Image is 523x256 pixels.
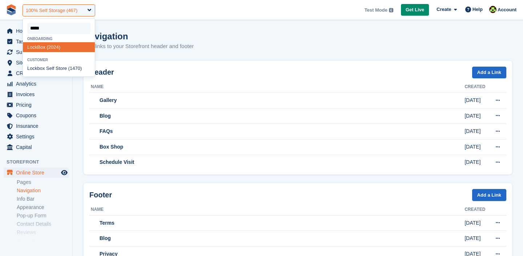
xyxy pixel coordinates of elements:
[4,26,69,36] a: menu
[17,179,69,186] a: Pages
[17,204,69,211] a: Appearance
[4,79,69,89] a: menu
[23,58,95,62] div: Customer
[473,6,483,13] span: Help
[498,6,516,13] span: Account
[16,131,60,142] span: Settings
[84,42,194,51] p: Add links to your Storefront header and footer
[91,219,465,227] div: Terms
[16,36,60,47] span: Tasks
[4,68,69,78] a: menu
[465,108,488,124] td: [DATE]
[4,58,69,68] a: menu
[91,112,465,120] div: Blog
[389,8,393,12] img: icon-info-grey-7440780725fd019a000dd9b08b2336e03edf1995a4989e88bcd33f0948082b44.svg
[16,26,60,36] span: Home
[364,7,387,14] span: Test Mode
[91,127,465,135] div: FAQs
[26,7,77,14] div: 100% Self Storage (467)
[17,229,69,236] a: Reviews
[465,231,488,247] td: [DATE]
[89,204,465,216] th: Name
[16,68,60,78] span: CRM
[91,235,465,242] div: Blog
[7,158,72,166] span: Storefront
[16,110,60,121] span: Coupons
[16,89,60,99] span: Invoices
[91,97,465,104] div: Gallery
[406,6,424,13] span: Get Live
[4,131,69,142] a: menu
[4,110,69,121] a: menu
[27,44,40,50] span: LockB
[91,158,465,166] div: Schedule Visit
[84,31,128,41] h1: Navigation
[472,189,506,201] a: Add a Link
[465,215,488,231] td: [DATE]
[465,155,488,170] td: [DATE]
[4,100,69,110] a: menu
[4,168,69,178] a: menu
[465,204,488,216] th: Created
[4,142,69,152] a: menu
[17,187,69,194] a: Navigation
[27,66,40,71] span: Lockb
[6,4,17,15] img: stora-icon-8386f47178a22dfd0bd8f6a31ec36ba5ce8667c1dd55bd0f319d3a0aa187defe.svg
[16,121,60,131] span: Insurance
[17,221,69,228] a: Contact Details
[465,93,488,109] td: [DATE]
[4,36,69,47] a: menu
[91,143,465,151] div: Box Shop
[465,139,488,155] td: [DATE]
[489,6,496,13] img: Catherine Coffey
[60,168,69,177] a: Preview store
[89,191,112,199] strong: Footer
[89,81,465,93] th: Name
[16,58,60,68] span: Sites
[4,47,69,57] a: menu
[4,89,69,99] a: menu
[23,64,95,74] div: ox Self Store (1470)
[472,67,506,79] a: Add a Link
[16,79,60,89] span: Analytics
[16,142,60,152] span: Capital
[16,47,60,57] span: Subscriptions
[437,6,451,13] span: Create
[16,168,60,178] span: Online Store
[23,42,95,52] div: ox (2024)
[465,81,488,93] th: Created
[401,4,429,16] a: Get Live
[16,100,60,110] span: Pricing
[23,37,95,41] div: Onboarding
[17,237,69,244] a: Footer Banner
[17,212,69,219] a: Pop-up Form
[4,121,69,131] a: menu
[17,196,69,202] a: Info Bar
[89,68,114,76] strong: Header
[465,124,488,139] td: [DATE]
